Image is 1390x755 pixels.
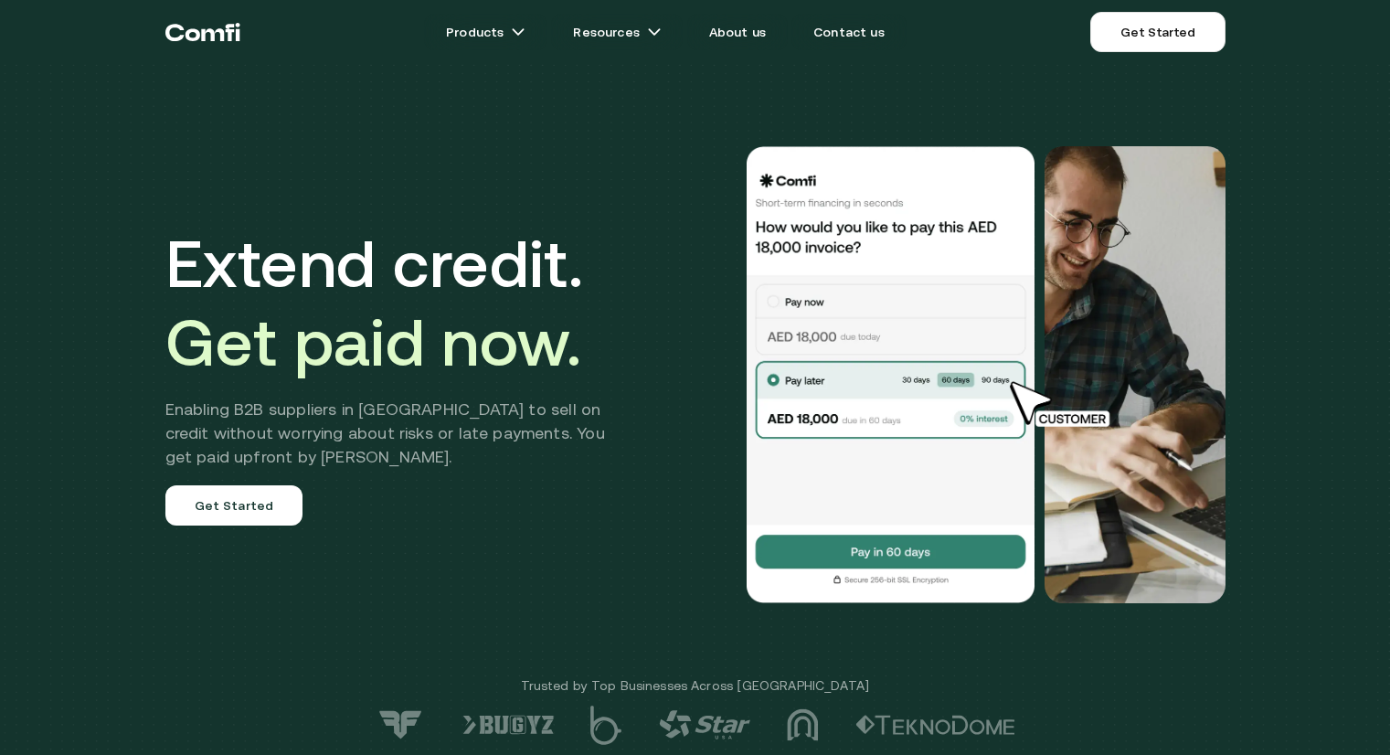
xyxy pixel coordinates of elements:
img: arrow icons [511,25,525,39]
a: About us [687,14,788,50]
img: logo-6 [462,715,554,735]
img: logo-4 [659,710,750,739]
img: logo-3 [787,708,819,741]
a: Productsarrow icons [424,14,547,50]
img: arrow icons [647,25,662,39]
a: Get Started [1090,12,1225,52]
img: Would you like to pay this AED 18,000.00 invoice? [745,146,1037,603]
img: Would you like to pay this AED 18,000.00 invoice? [1045,146,1226,603]
img: logo-2 [855,715,1015,735]
h2: Enabling B2B suppliers in [GEOGRAPHIC_DATA] to sell on credit without worrying about risks or lat... [165,398,632,469]
h1: Extend credit. [165,224,632,381]
img: cursor [997,378,1130,430]
span: Get paid now. [165,304,582,379]
a: Resourcesarrow icons [551,14,683,50]
img: logo-7 [376,709,426,740]
a: Return to the top of the Comfi home page [165,5,240,59]
a: Get Started [165,485,303,526]
a: Contact us [791,14,907,50]
img: logo-5 [590,706,622,745]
